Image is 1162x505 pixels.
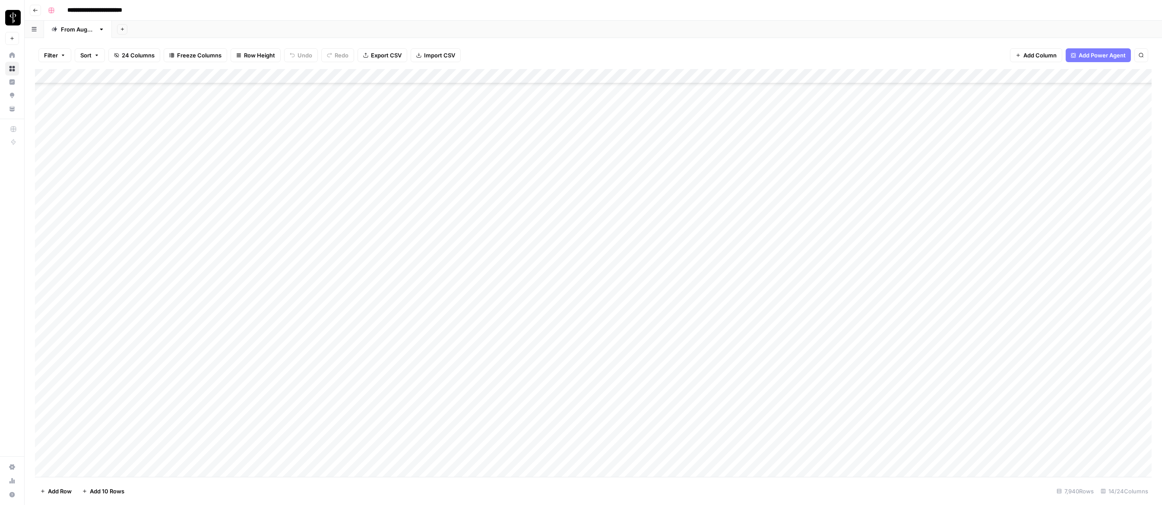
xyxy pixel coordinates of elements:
[358,48,407,62] button: Export CSV
[5,102,19,116] a: Your Data
[5,88,19,102] a: Opportunities
[108,48,160,62] button: 24 Columns
[77,484,130,498] button: Add 10 Rows
[1010,48,1062,62] button: Add Column
[244,51,275,60] span: Row Height
[284,48,318,62] button: Undo
[1023,51,1057,60] span: Add Column
[1097,484,1152,498] div: 14/24 Columns
[35,484,77,498] button: Add Row
[321,48,354,62] button: Redo
[5,48,19,62] a: Home
[5,75,19,89] a: Insights
[164,48,227,62] button: Freeze Columns
[298,51,312,60] span: Undo
[80,51,92,60] span: Sort
[335,51,348,60] span: Redo
[411,48,461,62] button: Import CSV
[44,21,112,38] a: From [DATE]
[5,10,21,25] img: LP Production Workloads Logo
[424,51,455,60] span: Import CSV
[1066,48,1131,62] button: Add Power Agent
[44,51,58,60] span: Filter
[48,487,72,496] span: Add Row
[5,62,19,76] a: Browse
[5,488,19,502] button: Help + Support
[5,7,19,28] button: Workspace: LP Production Workloads
[5,460,19,474] a: Settings
[122,51,155,60] span: 24 Columns
[177,51,222,60] span: Freeze Columns
[371,51,402,60] span: Export CSV
[75,48,105,62] button: Sort
[5,474,19,488] a: Usage
[1079,51,1126,60] span: Add Power Agent
[1053,484,1097,498] div: 7,940 Rows
[38,48,71,62] button: Filter
[231,48,281,62] button: Row Height
[61,25,95,34] div: From [DATE]
[90,487,124,496] span: Add 10 Rows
